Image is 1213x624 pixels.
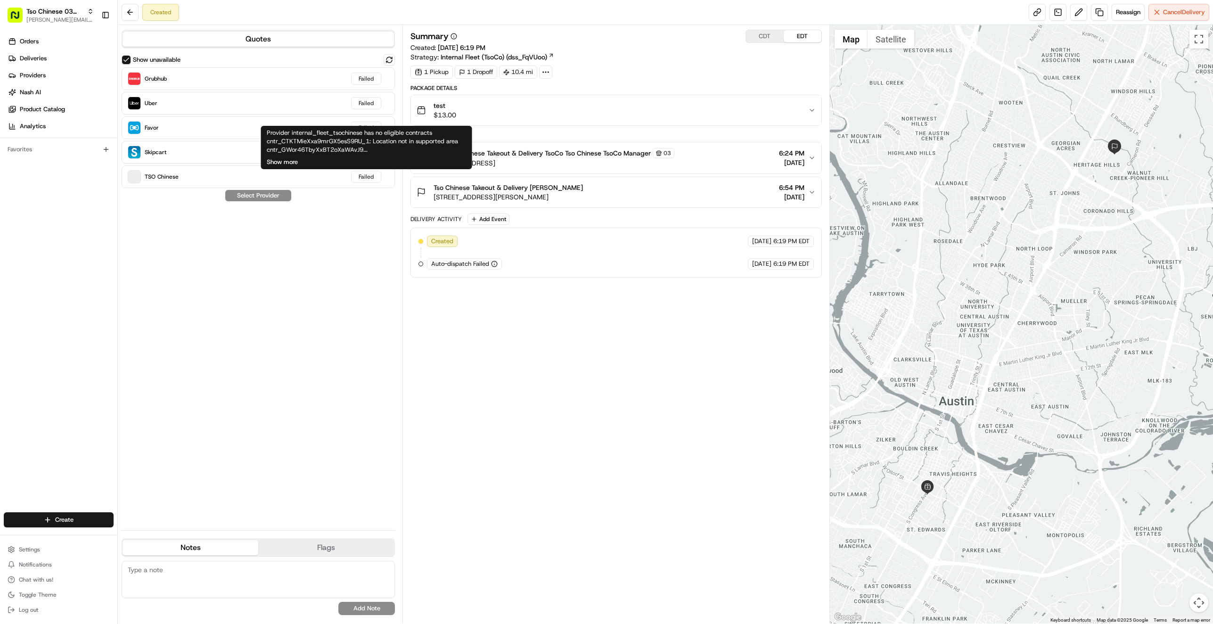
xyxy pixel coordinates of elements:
button: (03) Tso Chinese Takeout & Delivery TsoCo Tso Chinese TsoCo Manager03[STREET_ADDRESS]6:24 PM[DATE] [411,142,821,173]
a: 💻API Documentation [76,207,155,224]
span: Chat with us! [19,576,53,583]
span: Nash AI [20,88,41,97]
img: Gabrielle LeFevre [9,163,25,178]
p: Welcome 👋 [9,38,172,53]
button: Chat with us! [4,573,114,586]
button: Toggle Theme [4,588,114,601]
button: Create [4,512,114,527]
span: [PERSON_NAME] [29,172,76,180]
button: Show satellite imagery [868,30,914,49]
div: 10.4 mi [499,66,537,79]
button: [PERSON_NAME][EMAIL_ADDRESS][DOMAIN_NAME] [26,16,94,24]
span: 6:24 PM [779,148,804,158]
span: [DATE] [779,192,804,202]
img: Wisdom Oko [9,138,25,156]
button: Map camera controls [1189,593,1208,612]
span: Notifications [19,561,52,568]
div: 1 Pickup [410,66,453,79]
span: [DATE] [752,237,771,246]
span: Log out [19,606,38,614]
img: Uber [128,97,140,109]
span: [DATE] [779,158,804,167]
span: Tso Chinese Takeout & Delivery [PERSON_NAME] [434,183,583,192]
button: Start new chat [160,93,172,105]
span: (03) Tso Chinese Takeout & Delivery TsoCo Tso Chinese TsoCo Manager [434,148,651,158]
div: Failed [351,97,381,109]
span: Uber [145,99,157,107]
div: Strategy: [410,52,554,62]
button: Settings [4,543,114,556]
button: Tso Chinese Takeout & Delivery [PERSON_NAME][STREET_ADDRESS][PERSON_NAME]6:54 PM[DATE] [411,177,821,207]
a: Providers [4,68,117,83]
span: Favor [145,124,159,131]
img: Grubhub [128,73,140,85]
div: Failed [351,171,381,183]
button: Notifications [4,558,114,571]
span: Orders [20,37,39,46]
button: Quotes [123,32,394,47]
img: Skipcart [128,146,140,158]
span: $13.00 [434,110,456,120]
span: [DATE] [83,172,103,180]
button: See all [146,121,172,132]
button: CDT [746,30,784,42]
span: • [78,172,82,180]
img: 1736555255976-a54dd68f-1ca7-489b-9aae-adbdc363a1c4 [9,90,26,107]
span: [STREET_ADDRESS][PERSON_NAME] [434,192,583,202]
span: Create [55,516,74,524]
button: test$13.00 [411,95,821,125]
span: [DATE] [752,260,771,268]
span: test [434,101,456,110]
a: Powered byPylon [66,234,114,241]
span: Product Catalog [20,105,65,114]
a: Nash AI [4,85,117,100]
button: Keyboard shortcuts [1050,617,1091,624]
a: Orders [4,34,117,49]
span: Knowledge Base [19,211,72,221]
img: Google [832,611,863,624]
button: EDT [784,30,821,42]
span: TSO Chinese [145,173,179,181]
span: Pylon [94,234,114,241]
img: Nash [9,10,28,29]
div: Provider internal_fleet_tsochinese has no eligible contracts cntr_CTKTMieXxa9mrGX5esS9RU_1: Locat... [261,126,472,169]
button: Show more [267,158,298,166]
img: 1736555255976-a54dd68f-1ca7-489b-9aae-adbdc363a1c4 [19,147,26,155]
input: Clear [25,61,156,71]
span: Providers [20,71,46,80]
button: CancelDelivery [1148,4,1209,21]
div: Failed [351,73,381,85]
h3: Summary [410,32,449,41]
div: Delivery Activity [410,215,462,223]
span: [STREET_ADDRESS] [434,158,674,168]
span: 03 [664,149,671,157]
span: Deliveries [20,54,47,63]
label: Show unavailable [133,56,180,64]
div: We're available if you need us! [42,100,130,107]
button: Show street map [835,30,868,49]
a: Product Catalog [4,102,117,117]
img: Favor [128,122,140,134]
button: Notes [123,540,258,555]
span: Auto-dispatch Failed [431,260,489,268]
span: API Documentation [89,211,151,221]
div: Failed [351,122,381,134]
div: 💻 [80,212,87,220]
span: Skipcart [145,148,166,156]
span: Map data ©2025 Google [1097,617,1148,623]
button: Toggle fullscreen view [1189,30,1208,49]
div: Past conversations [9,123,60,131]
span: [DATE] [107,147,127,154]
span: Grubhub [145,75,167,82]
button: Flags [258,540,394,555]
div: Package Details [410,84,821,92]
span: Internal Fleet (TsoCo) (dss_FqVUoo) [441,52,547,62]
span: Wisdom [PERSON_NAME] [29,147,100,154]
span: Cancel Delivery [1163,8,1205,16]
button: Reassign [1112,4,1145,21]
span: Tso Chinese 03 TsoCo [26,7,83,16]
span: [DATE] 6:19 PM [438,43,485,52]
a: Internal Fleet (TsoCo) (dss_FqVUoo) [441,52,554,62]
button: Log out [4,603,114,616]
span: Toggle Theme [19,591,57,599]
